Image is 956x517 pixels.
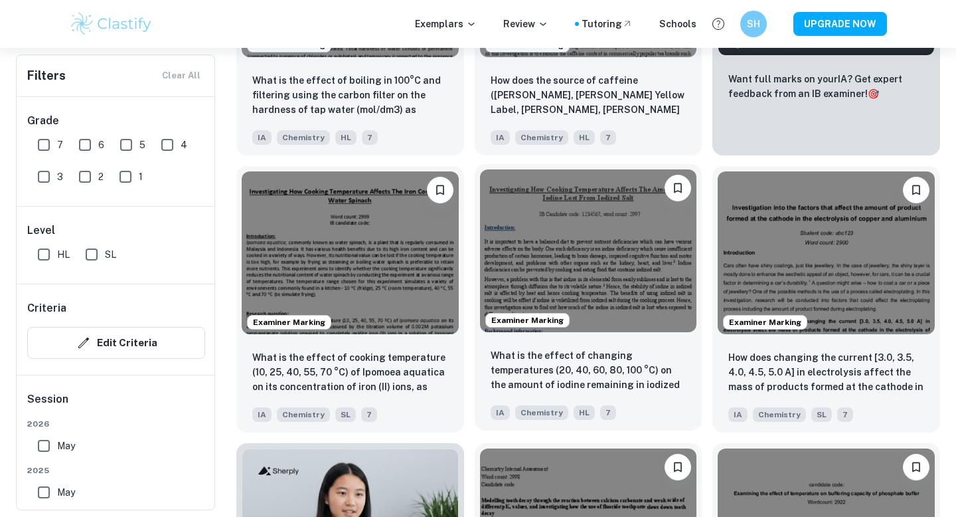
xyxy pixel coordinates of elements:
[415,17,477,31] p: Exemplars
[515,130,568,145] span: Chemistry
[811,407,832,422] span: SL
[724,316,807,328] span: Examiner Marking
[486,314,569,326] span: Examiner Marking
[252,73,448,118] p: What is the effect of boiling in 100°C and filtering using the carbon filter on the hardness of t...
[600,405,616,420] span: 7
[362,130,378,145] span: 7
[491,348,686,393] p: What is the effect of changing temperatures (20, 40, 60, 80, 100 °C) on the amount of iodine rema...
[181,138,187,152] span: 4
[361,407,377,422] span: 7
[139,169,143,184] span: 1
[335,130,357,145] span: HL
[582,17,633,31] a: Tutoring
[793,12,887,36] button: UPGRADE NOW
[98,169,104,184] span: 2
[27,66,66,85] h6: Filters
[252,130,272,145] span: IA
[236,166,464,433] a: Examiner MarkingBookmarkWhat is the effect of cooking temperature (10, 25, 40, 55, 70 °C) of Ipom...
[728,72,924,101] p: Want full marks on your IA ? Get expert feedback from an IB examiner!
[600,130,616,145] span: 7
[491,130,510,145] span: IA
[27,327,205,359] button: Edit Criteria
[69,11,153,37] img: Clastify logo
[728,350,924,395] p: How does changing the current [3.0, 3.5, 4.0, 4.5, 5.0 A] in electrolysis affect the mass of prod...
[903,177,929,203] button: Bookmark
[105,247,116,262] span: SL
[27,113,205,129] h6: Grade
[753,407,806,422] span: Chemistry
[665,175,691,201] button: Bookmark
[57,485,75,500] span: May
[740,11,767,37] button: SH
[57,169,63,184] span: 3
[475,166,702,433] a: Examiner MarkingBookmarkWhat is the effect of changing temperatures (20, 40, 60, 80, 100 °C) on t...
[707,13,730,35] button: Help and Feedback
[491,73,686,118] p: How does the source of caffeine (Lipton Earl Grey, Lipton Yellow Label, Remsey Earl Grey, Milton ...
[427,177,453,203] button: Bookmark
[139,138,145,152] span: 5
[252,350,448,395] p: What is the effect of cooking temperature (10, 25, 40, 55, 70 °C) of Ipomoea aquatica on its conc...
[503,17,548,31] p: Review
[837,407,853,422] span: 7
[277,407,330,422] span: Chemistry
[574,405,595,420] span: HL
[252,407,272,422] span: IA
[27,300,66,316] h6: Criteria
[335,407,356,422] span: SL
[868,88,879,99] span: 🎯
[712,166,940,433] a: Examiner MarkingBookmarkHow does changing the current [3.0, 3.5, 4.0, 4.5, 5.0 A] in electrolysis...
[746,17,761,31] h6: SH
[27,391,205,418] h6: Session
[480,169,697,332] img: Chemistry IA example thumbnail: What is the effect of changing temperatu
[574,130,595,145] span: HL
[27,223,205,239] h6: Level
[659,17,696,31] a: Schools
[718,171,935,334] img: Chemistry IA example thumbnail: How does changing the current [3.0, 3.5,
[903,454,929,480] button: Bookmark
[57,138,63,152] span: 7
[515,405,568,420] span: Chemistry
[491,405,510,420] span: IA
[57,247,70,262] span: HL
[27,465,205,476] span: 2025
[665,454,691,480] button: Bookmark
[27,418,205,430] span: 2026
[277,130,330,145] span: Chemistry
[728,407,748,422] span: IA
[98,138,104,152] span: 6
[57,439,75,453] span: May
[242,171,459,334] img: Chemistry IA example thumbnail: What is the effect of cooking temperatur
[248,316,331,328] span: Examiner Marking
